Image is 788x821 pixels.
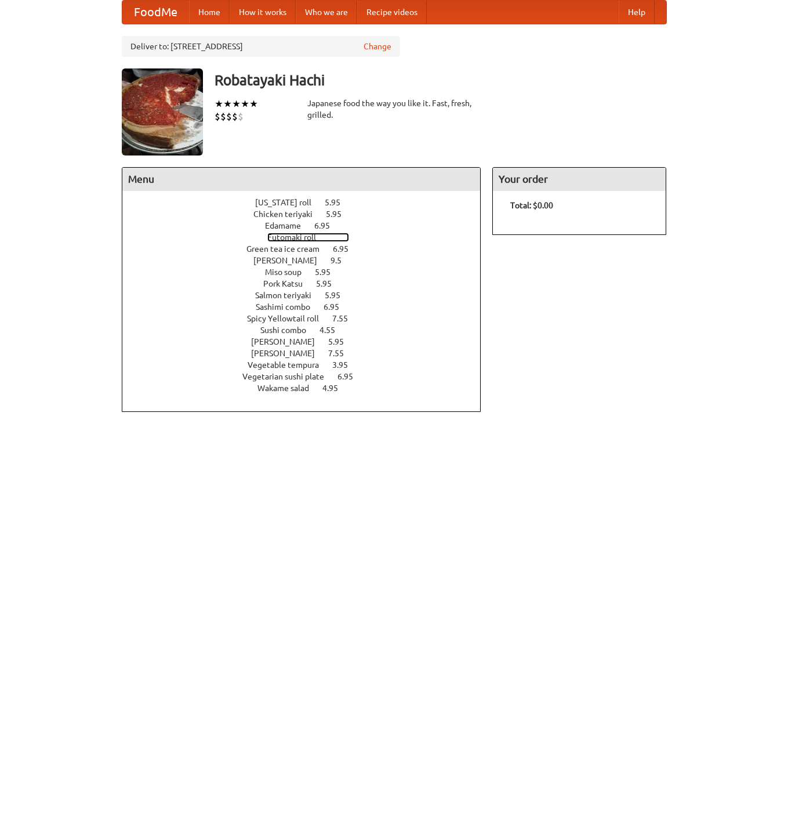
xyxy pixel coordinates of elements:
span: [PERSON_NAME] [251,349,326,358]
li: $ [232,110,238,123]
h4: Menu [122,168,481,191]
span: Miso soup [265,267,313,277]
a: Futomaki roll [267,233,349,242]
li: ★ [223,97,232,110]
div: Japanese food the way you like it. Fast, fresh, grilled. [307,97,481,121]
a: Spicy Yellowtail roll 7.55 [247,314,369,323]
b: Total: $0.00 [510,201,553,210]
li: $ [215,110,220,123]
li: $ [220,110,226,123]
span: [PERSON_NAME] [253,256,329,265]
span: 4.95 [322,384,350,393]
a: Green tea ice cream 6.95 [246,244,370,254]
span: 6.95 [314,221,342,230]
span: 5.95 [315,267,342,277]
li: $ [226,110,232,123]
a: [PERSON_NAME] 9.5 [253,256,363,265]
span: Futomaki roll [267,233,328,242]
span: Vegetarian sushi plate [242,372,336,381]
span: 5.95 [328,337,355,346]
li: $ [238,110,244,123]
span: Green tea ice cream [246,244,331,254]
span: [US_STATE] roll [255,198,323,207]
a: Salmon teriyaki 5.95 [255,291,362,300]
li: ★ [249,97,258,110]
span: 6.95 [337,372,365,381]
a: Help [619,1,655,24]
h3: Robatayaki Hachi [215,68,667,92]
span: Vegetable tempura [248,360,331,370]
a: Edamame 6.95 [265,221,351,230]
span: 7.55 [328,349,355,358]
span: Wakame salad [257,384,321,393]
a: Recipe videos [357,1,427,24]
span: [PERSON_NAME] [251,337,326,346]
span: 5.95 [325,291,352,300]
a: Miso soup 5.95 [265,267,352,277]
a: [PERSON_NAME] 7.55 [251,349,365,358]
a: Vegetable tempura 3.95 [248,360,369,370]
a: Chicken teriyaki 5.95 [253,209,363,219]
a: Change [364,41,391,52]
span: 5.95 [325,198,352,207]
span: Edamame [265,221,313,230]
a: How it works [230,1,296,24]
a: Sashimi combo 6.95 [256,302,361,312]
img: angular.jpg [122,68,203,155]
a: FoodMe [122,1,189,24]
span: Sushi combo [260,325,318,335]
span: Chicken teriyaki [253,209,324,219]
li: ★ [241,97,249,110]
div: Deliver to: [STREET_ADDRESS] [122,36,400,57]
a: Sushi combo 4.55 [260,325,357,335]
li: ★ [215,97,223,110]
span: 5.95 [316,279,343,288]
span: 9.5 [331,256,353,265]
span: 6.95 [324,302,351,312]
a: [US_STATE] roll 5.95 [255,198,362,207]
li: ★ [232,97,241,110]
span: Spicy Yellowtail roll [247,314,331,323]
span: Pork Katsu [263,279,314,288]
span: 6.95 [333,244,360,254]
a: Wakame salad 4.95 [257,384,359,393]
a: [PERSON_NAME] 5.95 [251,337,365,346]
a: Pork Katsu 5.95 [263,279,353,288]
span: 5.95 [326,209,353,219]
a: Who we are [296,1,357,24]
span: 3.95 [332,360,359,370]
a: Home [189,1,230,24]
span: Salmon teriyaki [255,291,323,300]
span: Sashimi combo [256,302,322,312]
h4: Your order [493,168,666,191]
a: Vegetarian sushi plate 6.95 [242,372,375,381]
span: 7.55 [332,314,359,323]
span: 4.55 [319,325,347,335]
